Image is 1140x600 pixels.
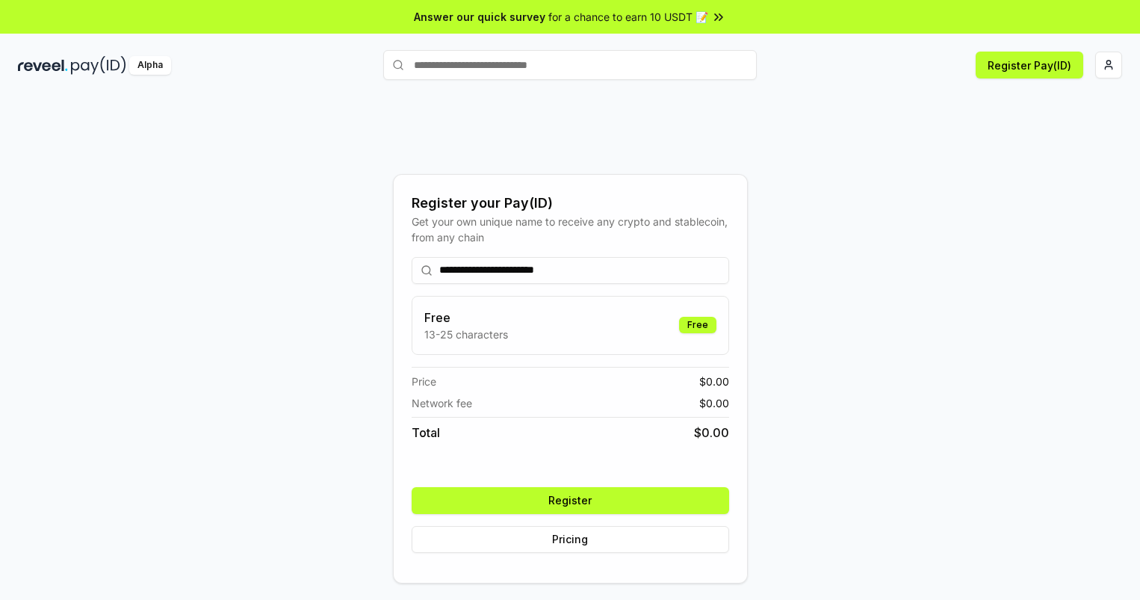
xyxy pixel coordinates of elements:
[694,424,729,442] span: $ 0.00
[548,9,708,25] span: for a chance to earn 10 USDT 📝
[699,395,729,411] span: $ 0.00
[71,56,126,75] img: pay_id
[129,56,171,75] div: Alpha
[699,374,729,389] span: $ 0.00
[424,309,508,327] h3: Free
[424,327,508,342] p: 13-25 characters
[412,395,472,411] span: Network fee
[976,52,1083,78] button: Register Pay(ID)
[679,317,716,333] div: Free
[18,56,68,75] img: reveel_dark
[412,487,729,514] button: Register
[412,374,436,389] span: Price
[412,193,729,214] div: Register your Pay(ID)
[412,424,440,442] span: Total
[412,526,729,553] button: Pricing
[412,214,729,245] div: Get your own unique name to receive any crypto and stablecoin, from any chain
[414,9,545,25] span: Answer our quick survey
